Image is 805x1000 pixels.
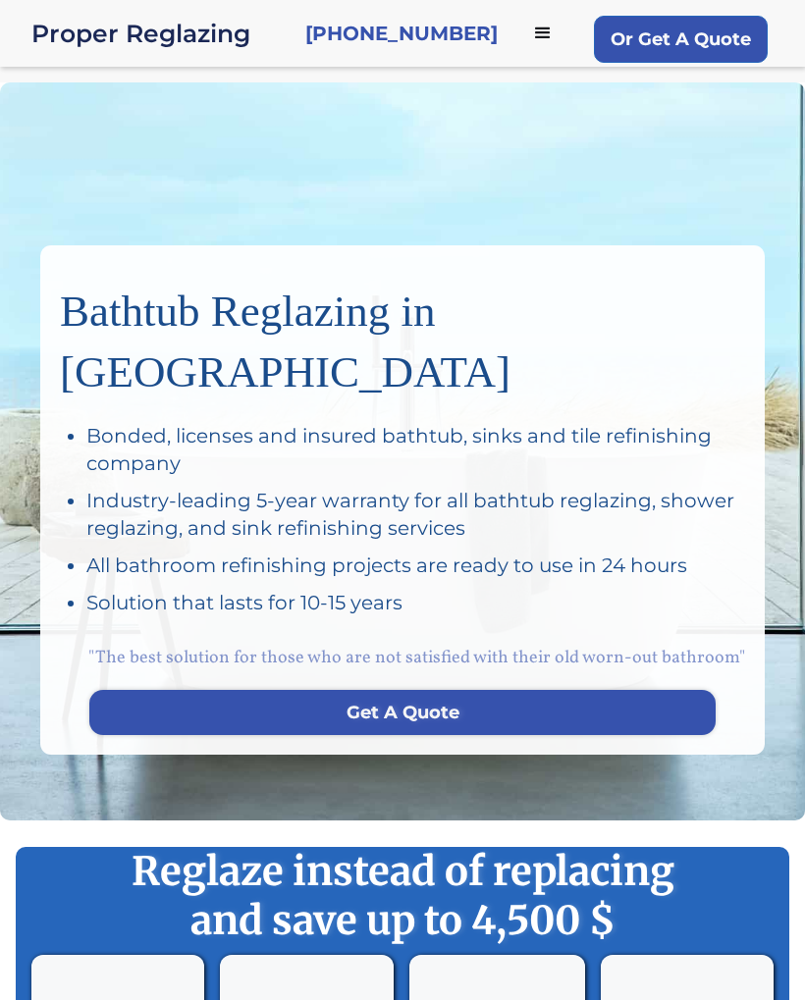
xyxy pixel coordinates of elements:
[71,847,734,945] strong: Reglaze instead of replacing and save up to 4,500 $
[594,16,768,63] a: Or Get A Quote
[60,626,745,690] div: "The best solution for those who are not satisfied with their old worn-out bathroom"
[60,265,745,402] h1: Bathtub Reglazing in [GEOGRAPHIC_DATA]
[86,422,745,477] div: Bonded, licenses and insured bathtub, sinks and tile refinishing company
[305,20,498,47] a: [PHONE_NUMBER]
[31,20,290,47] div: Proper Reglazing
[89,690,716,735] a: Get A Quote
[86,552,745,579] div: All bathroom refinishing projects are ready to use in 24 hours
[513,4,572,63] div: menu
[86,487,745,542] div: Industry-leading 5-year warranty for all bathtub reglazing, shower reglazing, and sink refinishin...
[86,589,745,616] div: Solution that lasts for 10-15 years
[31,20,290,47] a: home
